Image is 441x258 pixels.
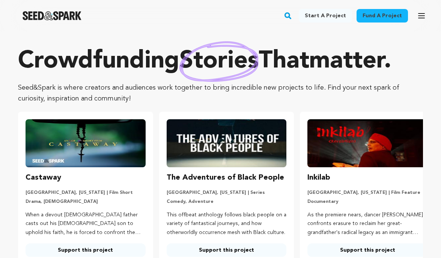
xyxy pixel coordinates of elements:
[307,243,427,257] a: Support this project
[357,9,408,22] a: Fund a project
[167,243,287,257] a: Support this project
[26,243,146,257] a: Support this project
[179,41,259,82] img: hand sketched image
[307,211,427,237] p: As the premiere nears, dancer [PERSON_NAME] confronts erasure to reclaim her great-grandfather's ...
[26,190,146,196] p: [GEOGRAPHIC_DATA], [US_STATE] | Film Short
[18,82,423,104] p: Seed&Spark is where creators and audiences work together to bring incredible new projects to life...
[167,190,287,196] p: [GEOGRAPHIC_DATA], [US_STATE] | Series
[26,211,146,237] p: When a devout [DEMOGRAPHIC_DATA] father casts out his [DEMOGRAPHIC_DATA] son to uphold his faith,...
[167,172,284,184] h3: The Adventures of Black People
[307,119,427,167] img: Inkilab image
[307,190,427,196] p: [GEOGRAPHIC_DATA], [US_STATE] | Film Feature
[26,172,61,184] h3: Castaway
[307,172,330,184] h3: Inkilab
[23,11,81,20] img: Seed&Spark Logo Dark Mode
[167,211,287,237] p: This offbeat anthology follows black people on a variety of fantastical journeys, and how otherwo...
[299,9,352,22] a: Start a project
[307,199,427,205] p: Documentary
[26,199,146,205] p: Drama, [DEMOGRAPHIC_DATA]
[167,199,287,205] p: Comedy, Adventure
[26,119,146,167] img: Castaway image
[23,11,81,20] a: Seed&Spark Homepage
[309,49,384,73] span: matter
[167,119,287,167] img: The Adventures of Black People image
[18,46,423,76] p: Crowdfunding that .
